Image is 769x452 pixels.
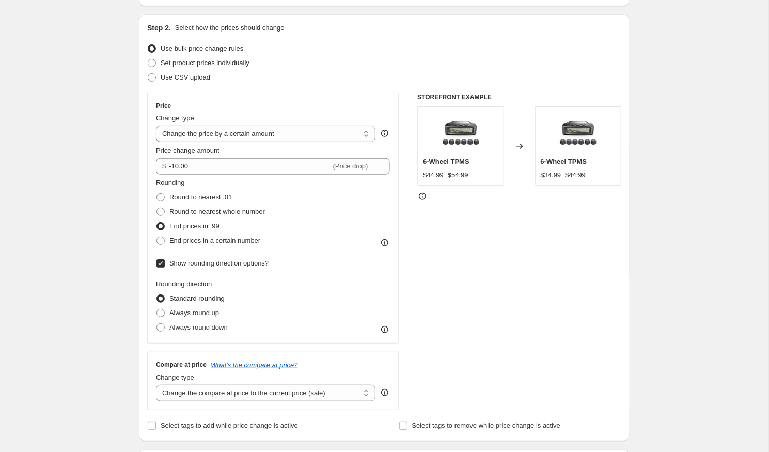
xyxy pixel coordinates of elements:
div: help [380,387,390,398]
button: What's the compare at price? [211,361,298,369]
span: Set product prices individually [161,59,249,67]
span: Always round down [169,323,228,331]
span: End prices in a certain number [169,237,260,244]
span: Rounding [156,179,185,186]
span: Change type [156,114,194,122]
div: help [380,128,390,138]
input: -10.00 [169,158,331,175]
span: Select tags to add while price change is active [161,422,298,429]
span: Rounding direction [156,280,212,288]
p: Select how the prices should change [175,23,285,33]
span: $34.99 [541,171,561,179]
span: Use bulk price change rules [161,44,243,52]
img: zzvXXrKXgj4XXDmn_80x.webp [557,112,599,153]
span: Price change amount [156,147,219,154]
span: Standard rounding [169,294,225,302]
span: $54.99 [448,171,468,179]
h3: Price [156,102,171,110]
span: $44.99 [423,171,444,179]
span: $ [162,162,166,170]
img: zzvXXrKXgj4XXDmn_80x.webp [440,112,481,153]
span: 6-Wheel TPMS [541,158,587,165]
h2: Step 2. [147,23,171,33]
span: End prices in .99 [169,222,219,230]
span: $44.99 [565,171,586,179]
span: Change type [156,373,194,381]
span: Always round up [169,309,219,317]
h6: STOREFRONT EXAMPLE [417,93,621,101]
h3: Compare at price [156,361,207,369]
span: 6-Wheel TPMS [423,158,469,165]
span: (Price drop) [333,162,368,170]
span: Round to nearest whole number [169,208,265,215]
span: Select tags to remove while price change is active [412,422,561,429]
span: Show rounding direction options? [169,259,269,267]
span: Round to nearest .01 [169,193,232,201]
span: Use CSV upload [161,73,210,81]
